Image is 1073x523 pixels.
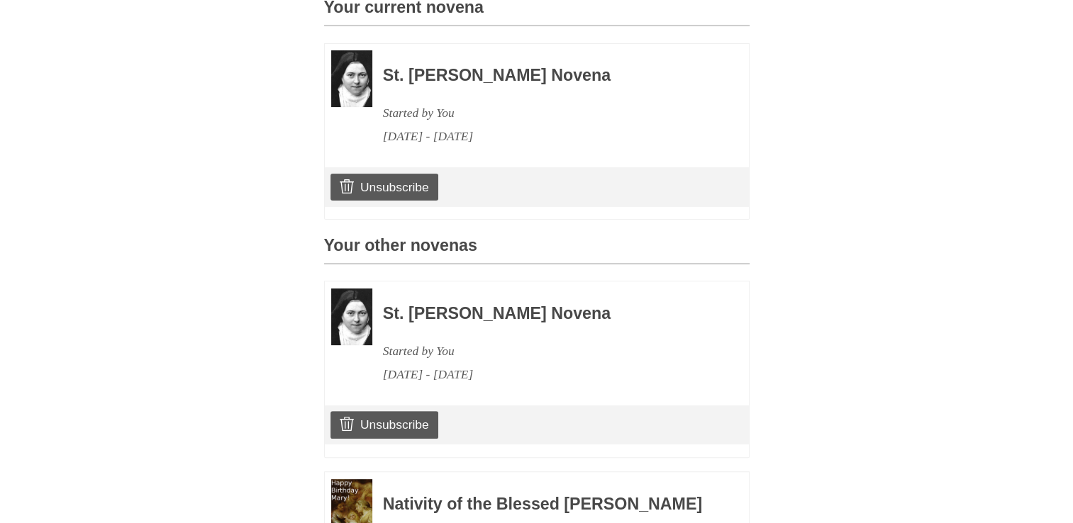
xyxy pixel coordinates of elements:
[383,125,711,148] div: [DATE] - [DATE]
[383,339,711,363] div: Started by You
[324,237,750,264] h3: Your other novenas
[331,50,372,107] img: Novena image
[383,495,711,514] h3: Nativity of the Blessed [PERSON_NAME]
[331,288,372,345] img: Novena image
[330,411,438,438] a: Unsubscribe
[383,363,711,386] div: [DATE] - [DATE]
[383,67,711,85] h3: St. [PERSON_NAME] Novena
[383,101,711,125] div: Started by You
[330,174,438,201] a: Unsubscribe
[383,305,711,323] h3: St. [PERSON_NAME] Novena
